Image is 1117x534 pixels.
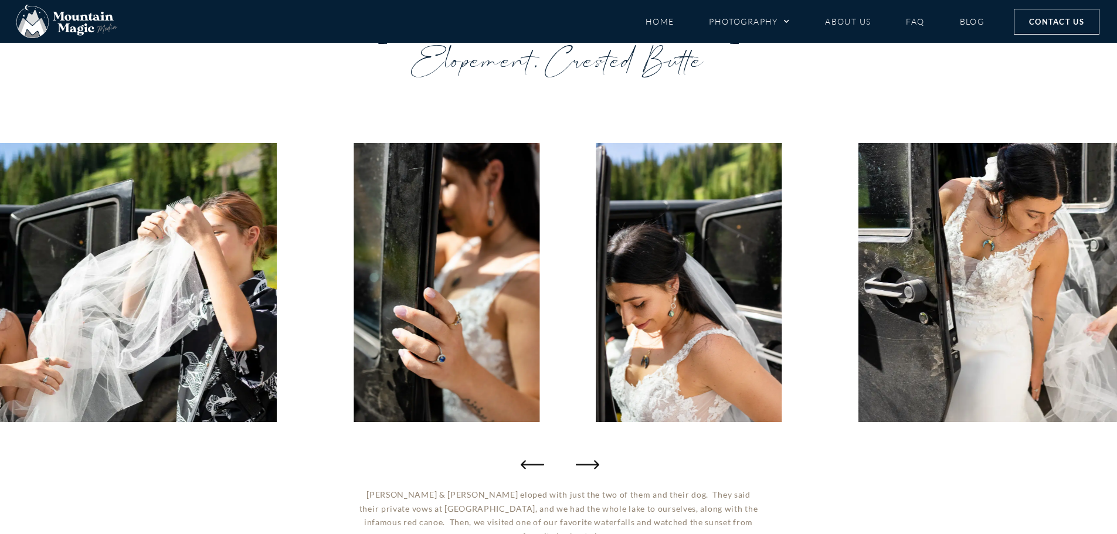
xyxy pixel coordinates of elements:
span: Contact Us [1029,15,1084,28]
a: About Us [825,11,871,32]
img: Emerald Lake vows outlovers vow of the wild Adventure Instead elope Crested Butte photographer Gu... [354,143,539,422]
nav: Menu [646,11,984,32]
img: Mountain Magic Media photography logo Crested Butte Photographer [16,5,117,39]
div: Next slide [573,453,597,476]
div: 9 / 100 [354,143,539,422]
div: 10 / 100 [596,143,782,422]
div: Previous slide [521,453,544,476]
a: Home [646,11,674,32]
a: Photography [709,11,790,32]
a: FAQ [906,11,924,32]
img: Emerald Lake vows outlovers vow of the wild Adventure Instead elope Crested Butte photographer Gu... [596,143,782,422]
a: Contact Us [1014,9,1099,35]
h3: Elopement, Crested Butte [207,45,911,77]
a: Blog [960,11,984,32]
